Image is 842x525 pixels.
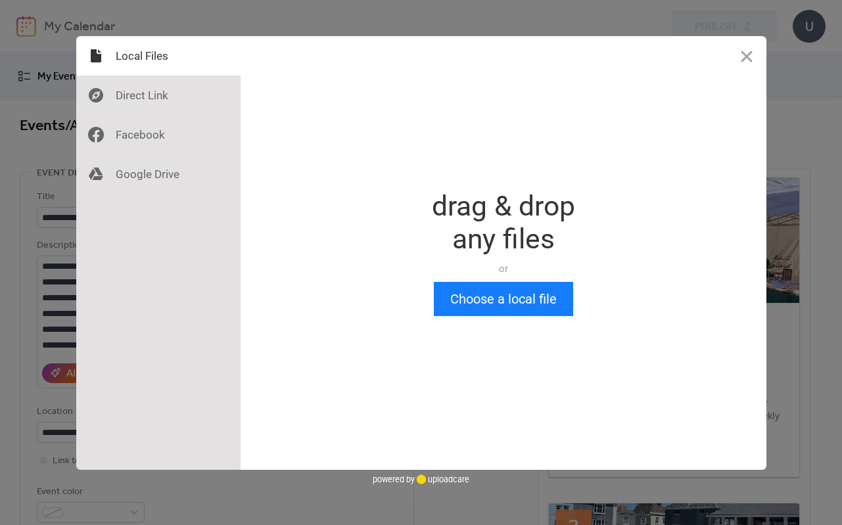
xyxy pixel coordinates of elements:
div: Local Files [76,36,241,76]
button: Choose a local file [434,282,573,316]
div: powered by [373,470,469,490]
a: uploadcare [415,474,469,484]
div: drag & drop any files [432,190,575,256]
div: Google Drive [76,154,241,194]
div: or [432,262,575,275]
div: Direct Link [76,76,241,115]
button: Close [727,36,766,76]
div: Facebook [76,115,241,154]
